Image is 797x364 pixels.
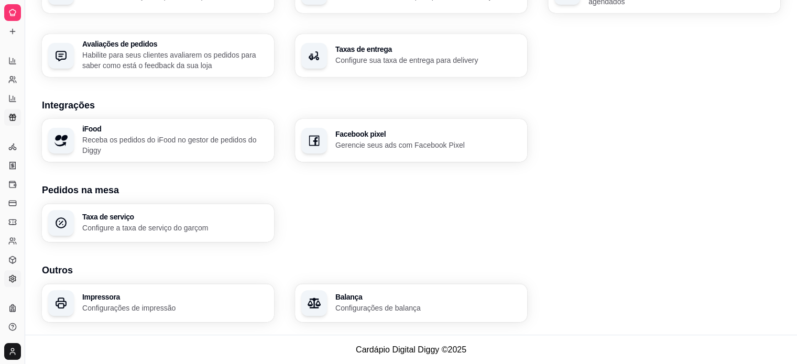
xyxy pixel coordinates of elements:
[82,40,268,48] h3: Avaliações de pedidos
[335,303,521,313] p: Configurações de balança
[42,204,274,242] button: Taxa de serviçoConfigure a taxa de serviço do garçom
[42,183,780,197] h3: Pedidos na mesa
[42,119,274,162] button: iFoodReceba os pedidos do iFood no gestor de pedidos do Diggy
[82,135,268,156] p: Receba os pedidos do iFood no gestor de pedidos do Diggy
[42,98,780,113] h3: Integrações
[295,284,527,322] button: BalançaConfigurações de balança
[82,125,268,133] h3: iFood
[82,303,268,313] p: Configurações de impressão
[335,55,521,65] p: Configure sua taxa de entrega para delivery
[335,46,521,53] h3: Taxas de entrega
[42,34,274,77] button: Avaliações de pedidosHabilite para seus clientes avaliarem os pedidos para saber como está o feed...
[82,213,268,220] h3: Taxa de serviço
[295,119,527,162] button: Facebook pixelGerencie seus ads com Facebook Pixel
[335,140,521,150] p: Gerencie seus ads com Facebook Pixel
[295,34,527,77] button: Taxas de entregaConfigure sua taxa de entrega para delivery
[82,223,268,233] p: Configure a taxa de serviço do garçom
[42,263,780,278] h3: Outros
[335,130,521,138] h3: Facebook pixel
[42,284,274,322] button: ImpressoraConfigurações de impressão
[82,293,268,301] h3: Impressora
[335,293,521,301] h3: Balança
[82,50,268,71] p: Habilite para seus clientes avaliarem os pedidos para saber como está o feedback da sua loja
